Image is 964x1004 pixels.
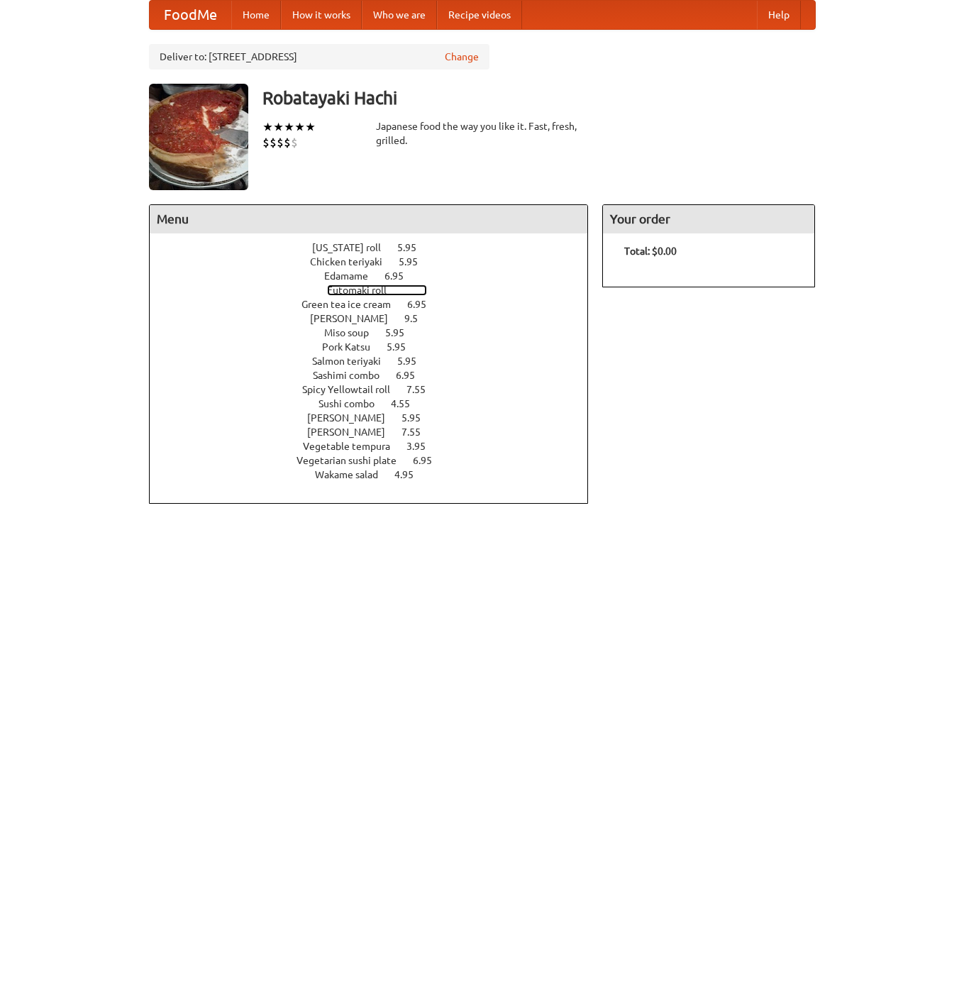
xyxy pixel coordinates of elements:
a: Miso soup 5.95 [324,327,431,338]
a: Edamame 6.95 [324,270,430,282]
span: 9.5 [404,313,432,324]
span: [PERSON_NAME] [307,426,399,438]
a: Pork Katsu 5.95 [322,341,432,353]
li: $ [262,135,270,150]
li: ★ [262,119,273,135]
a: [PERSON_NAME] 5.95 [307,412,447,424]
span: 5.95 [385,327,419,338]
span: 6.95 [396,370,429,381]
span: Vegetable tempura [303,441,404,452]
span: 7.55 [406,384,440,395]
span: 6.95 [407,299,441,310]
h4: Menu [150,205,588,233]
li: $ [291,135,298,150]
a: Help [757,1,801,29]
span: [US_STATE] roll [312,242,395,253]
span: Sashimi combo [313,370,394,381]
li: ★ [294,119,305,135]
span: 4.55 [391,398,424,409]
span: Pork Katsu [322,341,384,353]
a: Spicy Yellowtail roll 7.55 [302,384,452,395]
span: Futomaki roll [327,285,401,296]
li: $ [284,135,291,150]
li: $ [277,135,284,150]
span: 7.55 [401,426,435,438]
span: 5.95 [387,341,420,353]
img: angular.jpg [149,84,248,190]
a: Recipe videos [437,1,522,29]
li: ★ [273,119,284,135]
span: Wakame salad [315,469,392,480]
a: Sashimi combo 6.95 [313,370,441,381]
a: Home [231,1,281,29]
a: [PERSON_NAME] 9.5 [310,313,444,324]
a: Futomaki roll [327,285,427,296]
span: Sushi combo [318,398,389,409]
span: 5.95 [397,242,431,253]
a: Who we are [362,1,437,29]
span: Miso soup [324,327,383,338]
a: Chicken teriyaki 5.95 [310,256,444,267]
span: [PERSON_NAME] [307,412,399,424]
a: Change [445,50,479,64]
span: 5.95 [397,355,431,367]
span: Salmon teriyaki [312,355,395,367]
h4: Your order [603,205,814,233]
span: Green tea ice cream [301,299,405,310]
li: ★ [284,119,294,135]
span: Edamame [324,270,382,282]
a: [PERSON_NAME] 7.55 [307,426,447,438]
a: Sushi combo 4.55 [318,398,436,409]
b: Total: $0.00 [624,246,677,257]
span: Spicy Yellowtail roll [302,384,404,395]
a: Vegetable tempura 3.95 [303,441,452,452]
span: [PERSON_NAME] [310,313,402,324]
span: Chicken teriyaki [310,256,397,267]
a: Salmon teriyaki 5.95 [312,355,443,367]
a: Vegetarian sushi plate 6.95 [297,455,458,466]
span: 5.95 [401,412,435,424]
a: [US_STATE] roll 5.95 [312,242,443,253]
div: Deliver to: [STREET_ADDRESS] [149,44,489,70]
span: 6.95 [413,455,446,466]
a: How it works [281,1,362,29]
span: 5.95 [399,256,432,267]
span: Vegetarian sushi plate [297,455,411,466]
h3: Robatayaki Hachi [262,84,816,112]
span: 3.95 [406,441,440,452]
a: Wakame salad 4.95 [315,469,440,480]
div: Japanese food the way you like it. Fast, fresh, grilled. [376,119,589,148]
a: Green tea ice cream 6.95 [301,299,453,310]
a: FoodMe [150,1,231,29]
li: ★ [305,119,316,135]
li: $ [270,135,277,150]
span: 6.95 [384,270,418,282]
span: 4.95 [394,469,428,480]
